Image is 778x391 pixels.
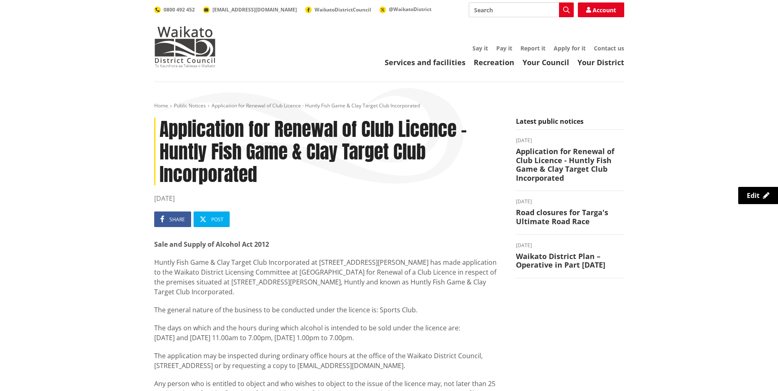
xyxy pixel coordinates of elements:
a: [DATE] Application for Renewal of Club Licence - Huntly Fish Game & Clay Target Club Incorporated [516,138,624,182]
span: @WaikatoDistrict [389,6,431,13]
a: [DATE] Waikato District Plan – Operative in Part [DATE] [516,243,624,270]
img: Waikato District Council - Te Kaunihera aa Takiwaa o Waikato [154,26,216,67]
time: [DATE] [516,138,624,143]
p: The days on which and the hours during which alcohol is intended to be sold under the licence are... [154,323,504,343]
a: Your District [577,57,624,67]
a: Edit [738,187,778,204]
nav: breadcrumb [154,102,624,109]
h3: Waikato District Plan – Operative in Part [DATE] [516,252,624,270]
span: Post [211,216,224,223]
a: @WaikatoDistrict [379,6,431,13]
a: Contact us [594,44,624,52]
h3: Road closures for Targa's Ultimate Road Race [516,208,624,226]
h3: Application for Renewal of Club Licence - Huntly Fish Game & Clay Target Club Incorporated [516,147,624,182]
a: Recreation [474,57,514,67]
a: Report it [520,44,545,52]
a: Post [194,211,230,227]
a: Apply for it [554,44,586,52]
a: Public Notices [174,102,206,109]
span: WaikatoDistrictCouncil [315,6,371,13]
a: 0800 492 452 [154,6,195,13]
a: WaikatoDistrictCouncil [305,6,371,13]
time: [DATE] [516,243,624,248]
time: [DATE] [516,199,624,204]
p: Huntly Fish Game & Clay Target Club Incorporated at [STREET_ADDRESS][PERSON_NAME] has made applic... [154,257,504,297]
a: Pay it [496,44,512,52]
span: Share [169,216,185,223]
h1: Application for Renewal of Club Licence - Huntly Fish Game & Clay Target Club Incorporated [154,118,504,186]
a: Services and facilities [385,57,465,67]
time: [DATE] [154,193,504,203]
span: Application for Renewal of Club Licence - Huntly Fish Game & Clay Target Club Incorporated [212,102,420,109]
a: Account [578,2,624,17]
p: The application may be inspected during ordinary office hours at the office of the Waikato Distri... [154,351,504,371]
p: The general nature of the business to be conducted under the licence is: Sports Club. [154,305,504,315]
a: Home [154,102,168,109]
input: Search input [469,2,574,17]
span: [EMAIL_ADDRESS][DOMAIN_NAME] [212,6,297,13]
span: Edit [747,191,760,200]
a: [DATE] Road closures for Targa's Ultimate Road Race [516,199,624,226]
strong: Sale and Supply of Alcohol Act 2012 [154,240,269,249]
a: [EMAIL_ADDRESS][DOMAIN_NAME] [203,6,297,13]
a: Share [154,211,191,227]
a: Say it [472,44,488,52]
h5: Latest public notices [516,118,624,130]
a: Your Council [522,57,569,67]
span: 0800 492 452 [164,6,195,13]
